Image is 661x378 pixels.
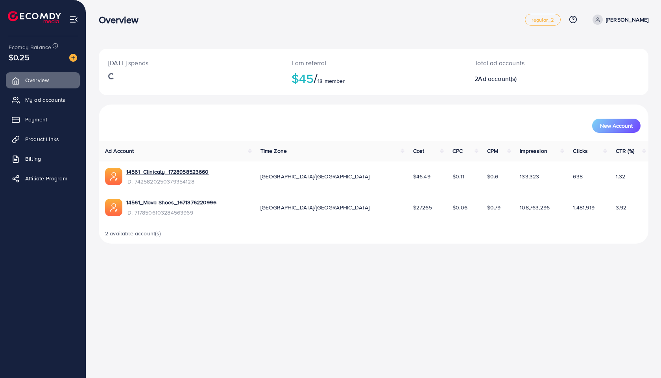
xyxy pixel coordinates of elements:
[532,17,554,22] span: regular_2
[413,147,425,155] span: Cost
[69,54,77,62] img: image
[487,204,501,211] span: $0.79
[520,147,547,155] span: Impression
[487,147,498,155] span: CPM
[99,14,145,26] h3: Overview
[475,75,593,83] h2: 2
[573,204,594,211] span: 1,481,919
[69,15,78,24] img: menu
[520,172,539,180] span: 133,323
[260,204,370,211] span: [GEOGRAPHIC_DATA]/[GEOGRAPHIC_DATA]
[452,172,464,180] span: $0.11
[487,172,499,180] span: $0.6
[6,72,80,88] a: Overview
[6,171,80,186] a: Affiliate Program
[25,116,47,123] span: Payment
[6,131,80,147] a: Product Links
[452,147,463,155] span: CPC
[525,14,560,26] a: regular_2
[475,58,593,68] p: Total ad accounts
[25,135,59,143] span: Product Links
[413,204,432,211] span: $27265
[318,77,345,85] span: 13 member
[260,172,370,180] span: [GEOGRAPHIC_DATA]/[GEOGRAPHIC_DATA]
[126,178,209,185] span: ID: 7425820250379354128
[600,123,633,128] span: New Account
[6,112,80,127] a: Payment
[126,168,209,176] a: 14561_Clinicaly_1728958523660
[105,147,134,155] span: Ad Account
[606,15,648,24] p: [PERSON_NAME]
[105,229,161,237] span: 2 available account(s)
[9,43,51,51] span: Ecomdy Balance
[478,74,517,83] span: Ad account(s)
[520,204,550,211] span: 108,763,296
[6,92,80,108] a: My ad accounts
[592,119,641,133] button: New Account
[25,96,65,104] span: My ad accounts
[616,172,626,180] span: 1.32
[9,51,30,63] span: $0.25
[573,172,582,180] span: 638
[452,204,467,211] span: $0.06
[573,147,588,155] span: Clicks
[616,147,634,155] span: CTR (%)
[589,15,648,25] a: [PERSON_NAME]
[126,198,216,206] a: 14561_Mova Shoes_1671376220996
[292,71,456,86] h2: $45
[108,58,273,68] p: [DATE] spends
[105,168,122,185] img: ic-ads-acc.e4c84228.svg
[292,58,456,68] p: Earn referral
[8,11,61,23] img: logo
[616,204,627,211] span: 3.92
[6,151,80,167] a: Billing
[260,147,287,155] span: Time Zone
[126,209,216,217] span: ID: 7178506103284563969
[105,199,122,216] img: ic-ads-acc.e4c84228.svg
[25,155,41,163] span: Billing
[25,174,67,182] span: Affiliate Program
[413,172,430,180] span: $46.49
[314,69,318,87] span: /
[25,76,49,84] span: Overview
